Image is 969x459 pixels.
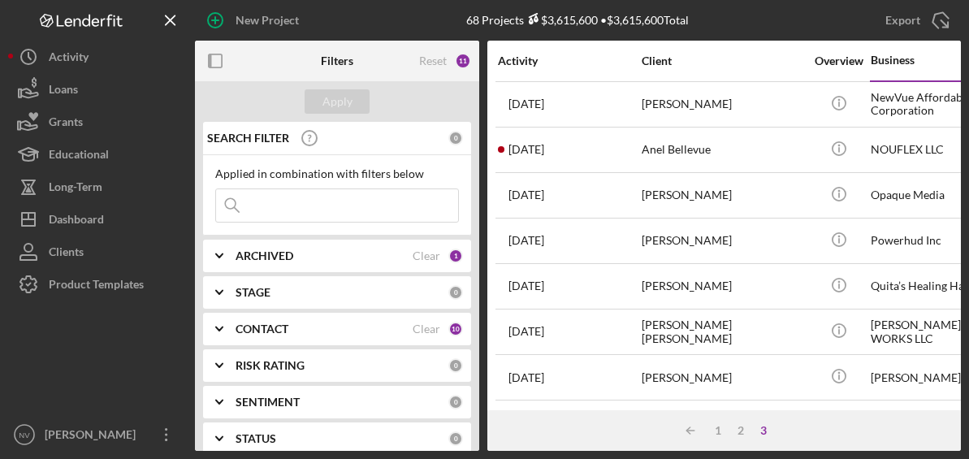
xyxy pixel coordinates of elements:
[642,356,804,399] div: [PERSON_NAME]
[448,249,463,263] div: 1
[808,54,869,67] div: Overview
[448,131,463,145] div: 0
[448,431,463,446] div: 0
[236,286,270,299] b: STAGE
[8,73,187,106] button: Loans
[49,73,78,110] div: Loans
[707,424,729,437] div: 1
[322,89,353,114] div: Apply
[8,138,187,171] button: Educational
[236,249,293,262] b: ARCHIVED
[8,236,187,268] button: Clients
[508,325,544,338] time: 2025-08-20 01:48
[49,138,109,175] div: Educational
[8,106,187,138] button: Grants
[752,424,775,437] div: 3
[642,219,804,262] div: [PERSON_NAME]
[8,418,187,451] button: NV[PERSON_NAME]
[8,41,187,73] button: Activity
[914,388,953,427] iframe: Intercom live chat
[236,359,305,372] b: RISK RATING
[321,54,353,67] b: Filters
[49,268,144,305] div: Product Templates
[508,188,544,201] time: 2025-08-08 19:25
[49,41,89,77] div: Activity
[455,53,471,69] div: 11
[642,401,804,444] div: [PERSON_NAME]
[642,83,804,126] div: [PERSON_NAME]
[419,54,447,67] div: Reset
[466,13,689,27] div: 68 Projects • $3,615,600 Total
[508,234,544,247] time: 2025-08-13 15:28
[642,174,804,217] div: [PERSON_NAME]
[508,279,544,292] time: 2025-07-14 20:42
[524,13,598,27] div: $3,615,600
[498,54,640,67] div: Activity
[642,128,804,171] div: Anel Bellevue
[642,54,804,67] div: Client
[413,249,440,262] div: Clear
[508,371,544,384] time: 2025-08-07 10:45
[195,4,315,37] button: New Project
[448,395,463,409] div: 0
[8,171,187,203] button: Long-Term
[49,203,104,240] div: Dashboard
[508,97,544,110] time: 2025-07-01 14:47
[8,268,187,301] button: Product Templates
[413,323,440,336] div: Clear
[305,89,370,114] button: Apply
[885,4,920,37] div: Export
[215,167,459,180] div: Applied in combination with filters below
[49,236,84,272] div: Clients
[869,4,961,37] button: Export
[49,106,83,142] div: Grants
[236,432,276,445] b: STATUS
[448,358,463,373] div: 0
[508,143,544,156] time: 2025-09-17 13:29
[448,285,463,300] div: 0
[19,431,30,440] text: NV
[448,322,463,336] div: 10
[642,265,804,308] div: [PERSON_NAME]
[49,171,102,207] div: Long-Term
[642,310,804,353] div: [PERSON_NAME] [PERSON_NAME]
[41,418,146,455] div: [PERSON_NAME]
[236,4,299,37] div: New Project
[236,323,288,336] b: CONTACT
[871,54,952,67] div: Business
[236,396,300,409] b: SENTIMENT
[8,203,187,236] button: Dashboard
[207,132,289,145] b: SEARCH FILTER
[729,424,752,437] div: 2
